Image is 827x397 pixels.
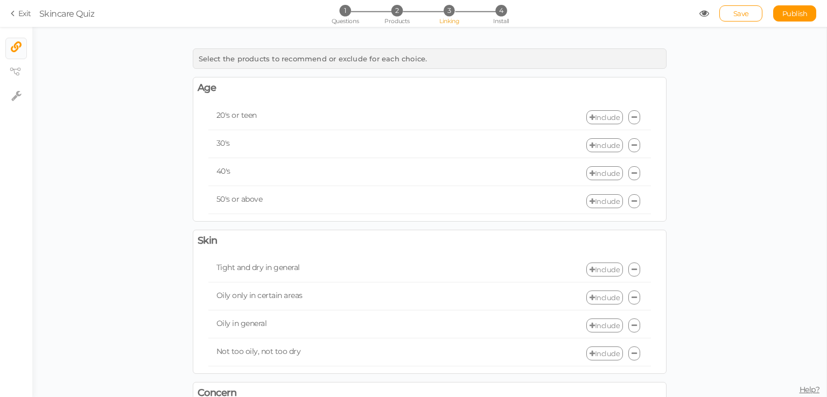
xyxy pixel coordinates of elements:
[332,17,359,25] span: Questions
[493,17,509,25] span: Install
[216,346,301,356] span: Not too oily, not too dry
[444,5,455,16] span: 3
[424,5,474,16] li: 3 Linking
[339,5,351,16] span: 1
[199,54,427,63] span: Select the products to recommend or exclude for each choice.
[476,5,526,16] li: 4 Install
[216,194,263,204] span: 50's or above
[586,318,623,332] a: Include
[586,290,623,304] a: Include
[586,263,623,277] a: Include
[384,17,410,25] span: Products
[216,138,230,148] span: 30's
[216,166,230,176] span: 40's
[586,166,623,180] a: Include
[586,346,623,360] a: Include
[216,263,300,272] span: Tight and dry in general
[586,194,623,208] a: Include
[198,82,216,94] span: Age
[391,5,403,16] span: 2
[800,385,820,394] span: Help?
[198,235,218,247] span: Skin
[586,138,623,152] a: Include
[39,7,95,20] div: Skincare Quiz
[782,9,808,18] span: Publish
[216,290,303,300] span: Oily only in certain areas
[11,8,31,19] a: Exit
[216,110,257,120] span: 20's or teen
[320,5,370,16] li: 1 Questions
[733,9,749,18] span: Save
[439,17,459,25] span: Linking
[216,318,267,328] span: Oily in general
[586,110,623,124] a: Include
[495,5,507,16] span: 4
[719,5,762,22] div: Save
[372,5,422,16] li: 2 Products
